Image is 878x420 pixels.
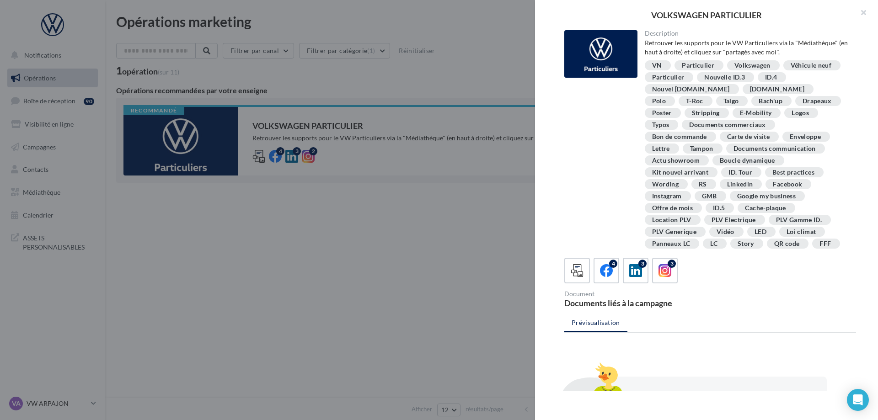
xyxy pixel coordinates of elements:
[652,98,666,105] div: Polo
[652,122,669,128] div: Typos
[652,110,672,117] div: Poster
[686,98,703,105] div: T-Roc
[727,133,770,140] div: Carte de visite
[609,260,617,268] div: 4
[702,193,717,200] div: GMB
[638,260,647,268] div: 3
[690,145,713,152] div: Tampon
[652,181,679,188] div: Wording
[787,229,816,235] div: Loi climat
[652,193,682,200] div: Instagram
[790,133,821,140] div: Enveloppe
[847,389,869,411] div: Open Intercom Messenger
[745,205,786,212] div: Cache-plaque
[738,240,754,247] div: Story
[712,217,756,223] div: PLV Electrique
[755,229,766,235] div: LED
[819,240,831,247] div: FFF
[689,122,766,128] div: Documents commerciaux
[792,110,809,117] div: Logos
[652,145,670,152] div: Lettre
[652,62,662,69] div: VN
[704,74,745,81] div: Nouvelle ID.3
[699,181,707,188] div: RS
[713,205,725,212] div: ID.5
[733,145,816,152] div: Documents communication
[682,62,714,69] div: Particulier
[652,240,691,247] div: Panneaux LC
[772,169,814,176] div: Best practices
[728,169,752,176] div: ID. Tour
[645,30,849,37] div: Description
[723,98,739,105] div: Taigo
[668,260,676,268] div: 3
[717,229,734,235] div: Vidéo
[710,240,717,247] div: LC
[776,217,822,223] div: PLV Gamme ID.
[759,98,782,105] div: Bach'up
[737,193,796,200] div: Google my business
[652,157,700,164] div: Actu showroom
[720,157,775,164] div: Boucle dynamique
[750,86,805,93] div: [DOMAIN_NAME]
[564,299,707,307] div: Documents liés à la campagne
[740,110,772,117] div: E-Mobility
[550,11,863,19] div: VOLKSWAGEN PARTICULIER
[765,74,777,81] div: ID.4
[727,181,753,188] div: Linkedln
[734,62,771,69] div: Volkswagen
[652,86,730,93] div: Nouvel [DOMAIN_NAME]
[645,38,849,57] div: Retrouver les supports pour le VW Particuliers via la "Médiathèque" (en haut à droite) et cliquez...
[791,62,832,69] div: Véhicule neuf
[774,240,799,247] div: QR code
[803,98,832,105] div: Drapeaux
[652,133,707,140] div: Bon de commande
[773,181,802,188] div: Facebook
[652,74,685,81] div: Particulier
[652,169,709,176] div: Kit nouvel arrivant
[652,229,697,235] div: PLV Generique
[564,291,707,297] div: Document
[652,217,691,223] div: Location PLV
[692,110,720,117] div: Stripping
[652,205,693,212] div: Offre de mois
